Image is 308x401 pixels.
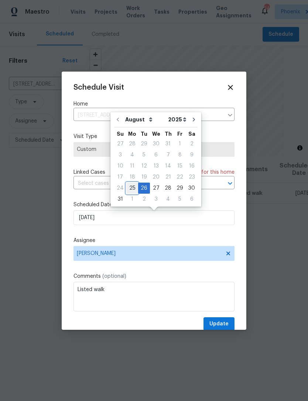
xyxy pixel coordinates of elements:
div: 18 [126,172,138,182]
div: 14 [162,161,174,171]
div: Fri Aug 01 2025 [174,138,186,149]
div: Fri Aug 15 2025 [174,160,186,172]
div: 24 [114,183,126,193]
div: 30 [150,139,162,149]
div: Thu Aug 21 2025 [162,172,174,183]
div: 16 [186,161,198,171]
div: Mon Aug 25 2025 [126,183,138,194]
div: Fri Aug 29 2025 [174,183,186,194]
div: 30 [186,183,198,193]
div: 8 [174,150,186,160]
div: Mon Aug 11 2025 [126,160,138,172]
div: 11 [126,161,138,171]
div: Sun Aug 10 2025 [114,160,126,172]
span: Schedule Visit [73,84,124,91]
div: Thu Aug 14 2025 [162,160,174,172]
abbr: Thursday [165,131,172,136]
label: Scheduled Date [73,201,235,208]
input: Select cases [73,178,214,189]
button: Update [203,317,235,331]
span: [PERSON_NAME] [77,250,222,256]
div: 9 [186,150,198,160]
div: Tue Jul 29 2025 [138,138,150,149]
button: Go to previous month [112,112,123,127]
abbr: Wednesday [152,131,160,136]
span: (optional) [102,274,126,279]
div: 31 [162,139,174,149]
div: Sat Aug 02 2025 [186,138,198,149]
div: Sun Aug 17 2025 [114,172,126,183]
div: 12 [138,161,150,171]
div: 1 [174,139,186,149]
div: Fri Aug 08 2025 [174,149,186,160]
div: 20 [150,172,162,182]
span: Close [226,83,235,91]
div: Thu Jul 31 2025 [162,138,174,149]
abbr: Tuesday [141,131,147,136]
div: Mon Aug 04 2025 [126,149,138,160]
div: 29 [174,183,186,193]
label: Home [73,100,235,108]
div: Fri Aug 22 2025 [174,172,186,183]
div: 4 [162,194,174,204]
span: Update [209,319,229,329]
div: Tue Aug 26 2025 [138,183,150,194]
div: Thu Aug 28 2025 [162,183,174,194]
abbr: Friday [177,131,182,136]
div: Sun Aug 24 2025 [114,183,126,194]
div: Mon Aug 18 2025 [126,172,138,183]
div: 10 [114,161,126,171]
div: 6 [186,194,198,204]
div: 31 [114,194,126,204]
div: 7 [162,150,174,160]
button: Go to next month [188,112,199,127]
div: Mon Jul 28 2025 [126,138,138,149]
div: Tue Aug 05 2025 [138,149,150,160]
div: 28 [162,183,174,193]
div: 22 [174,172,186,182]
div: Mon Sep 01 2025 [126,194,138,205]
div: Tue Aug 12 2025 [138,160,150,172]
select: Year [166,114,188,125]
div: Sun Aug 03 2025 [114,149,126,160]
span: Custom [77,146,231,153]
div: Wed Aug 13 2025 [150,160,162,172]
div: 3 [150,194,162,204]
div: 2 [186,139,198,149]
div: 29 [138,139,150,149]
select: Month [123,114,166,125]
div: 1 [126,194,138,204]
label: Assignee [73,237,235,244]
div: Sat Aug 09 2025 [186,149,198,160]
div: 2 [138,194,150,204]
div: Tue Aug 19 2025 [138,172,150,183]
label: Visit Type [73,133,235,140]
div: 19 [138,172,150,182]
div: 27 [114,139,126,149]
abbr: Saturday [188,131,195,136]
div: Sat Aug 30 2025 [186,183,198,194]
div: Sat Sep 06 2025 [186,194,198,205]
label: Comments [73,273,235,280]
div: Wed Aug 20 2025 [150,172,162,183]
div: Wed Aug 27 2025 [150,183,162,194]
div: Sat Aug 16 2025 [186,160,198,172]
div: Wed Sep 03 2025 [150,194,162,205]
div: Tue Sep 02 2025 [138,194,150,205]
div: 25 [126,183,138,193]
div: Sun Jul 27 2025 [114,138,126,149]
input: M/D/YYYY [73,210,235,225]
div: 4 [126,150,138,160]
div: 15 [174,161,186,171]
div: 26 [138,183,150,193]
div: Sat Aug 23 2025 [186,172,198,183]
div: Thu Aug 07 2025 [162,149,174,160]
div: 28 [126,139,138,149]
div: 3 [114,150,126,160]
div: 21 [162,172,174,182]
div: 6 [150,150,162,160]
button: Open [225,178,235,189]
abbr: Monday [128,131,136,136]
div: Sun Aug 31 2025 [114,194,126,205]
abbr: Sunday [117,131,124,136]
